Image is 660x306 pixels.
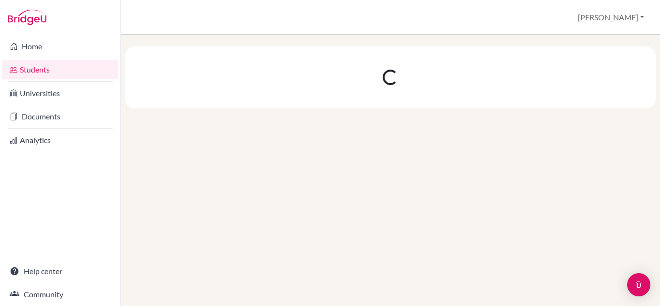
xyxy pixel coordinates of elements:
[2,107,118,126] a: Documents
[2,285,118,304] a: Community
[2,37,118,56] a: Home
[2,131,118,150] a: Analytics
[574,8,648,27] button: [PERSON_NAME]
[8,10,46,25] img: Bridge-U
[2,60,118,79] a: Students
[2,84,118,103] a: Universities
[627,273,650,296] div: Open Intercom Messenger
[2,262,118,281] a: Help center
